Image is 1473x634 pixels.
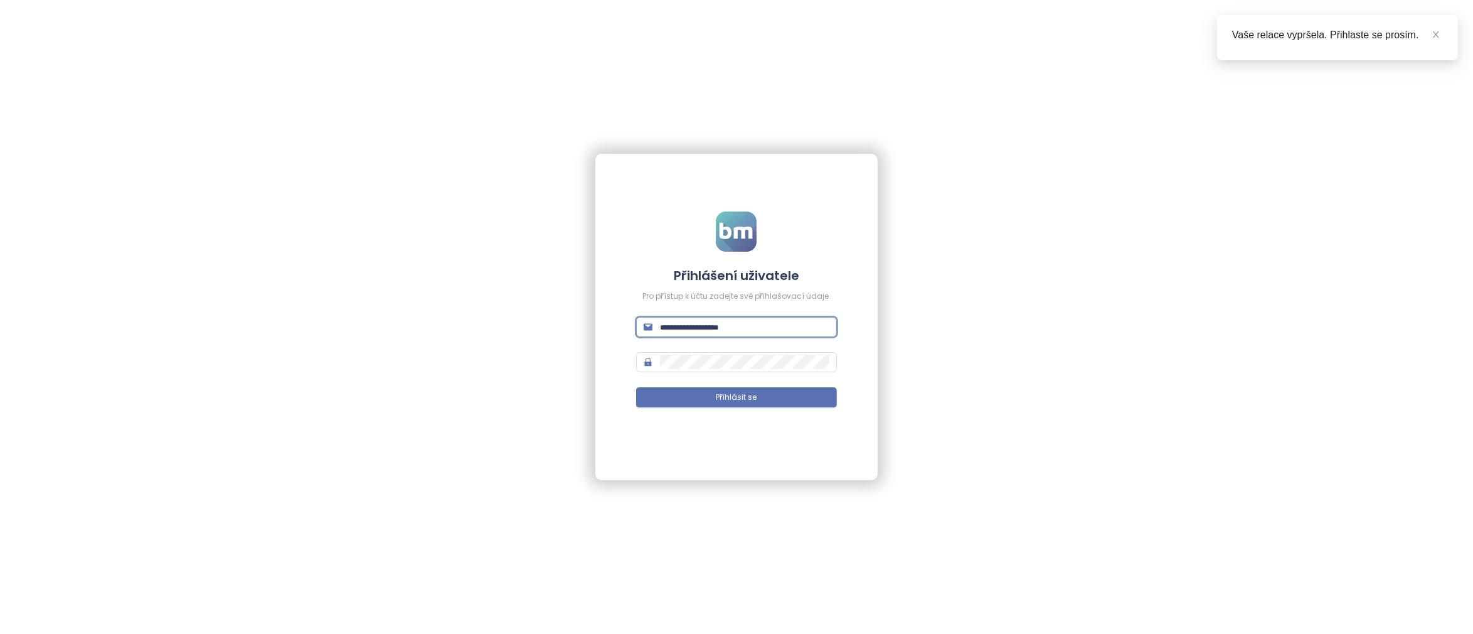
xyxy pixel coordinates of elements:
[716,212,757,252] img: logo
[716,392,757,404] span: Přihlásit se
[1232,28,1443,43] div: Vaše relace vypršela. Přihlaste se prosím.
[636,291,836,303] div: Pro přístup k účtu zadejte své přihlašovací údaje.
[636,387,836,407] button: Přihlásit se
[644,323,652,331] span: mail
[1432,30,1440,39] span: close
[644,358,652,367] span: lock
[636,267,836,284] h4: Přihlášení uživatele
